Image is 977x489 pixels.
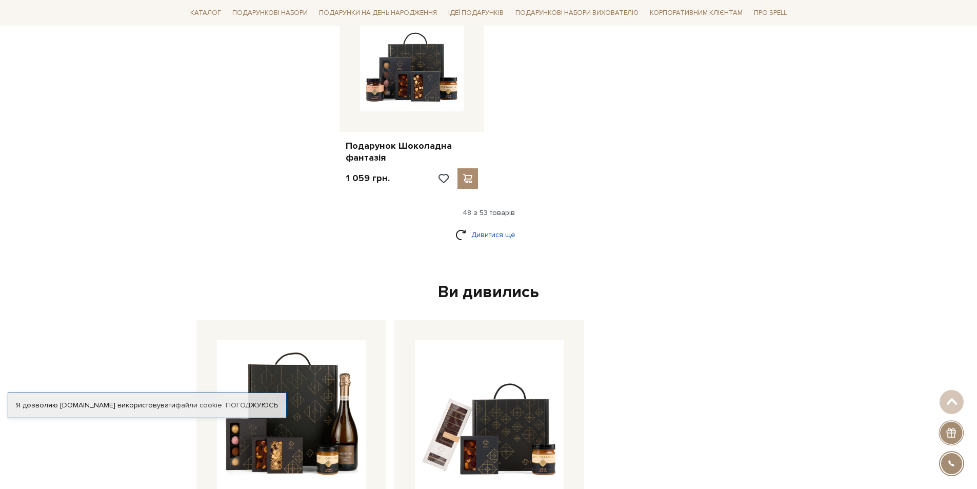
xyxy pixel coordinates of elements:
[8,401,286,410] div: Я дозволяю [DOMAIN_NAME] використовувати
[750,5,791,21] a: Про Spell
[646,4,747,22] a: Корпоративним клієнтам
[182,208,795,218] div: 48 з 53 товарів
[192,282,785,303] div: Ви дивились
[346,140,478,164] a: Подарунок Шоколадна фантазія
[511,4,643,22] a: Подарункові набори вихователю
[226,401,278,410] a: Погоджуюсь
[455,226,522,244] a: Дивитися ще
[228,5,312,21] a: Подарункові набори
[346,172,390,184] p: 1 059 грн.
[186,5,225,21] a: Каталог
[315,5,441,21] a: Подарунки на День народження
[444,5,508,21] a: Ідеї подарунків
[175,401,222,409] a: файли cookie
